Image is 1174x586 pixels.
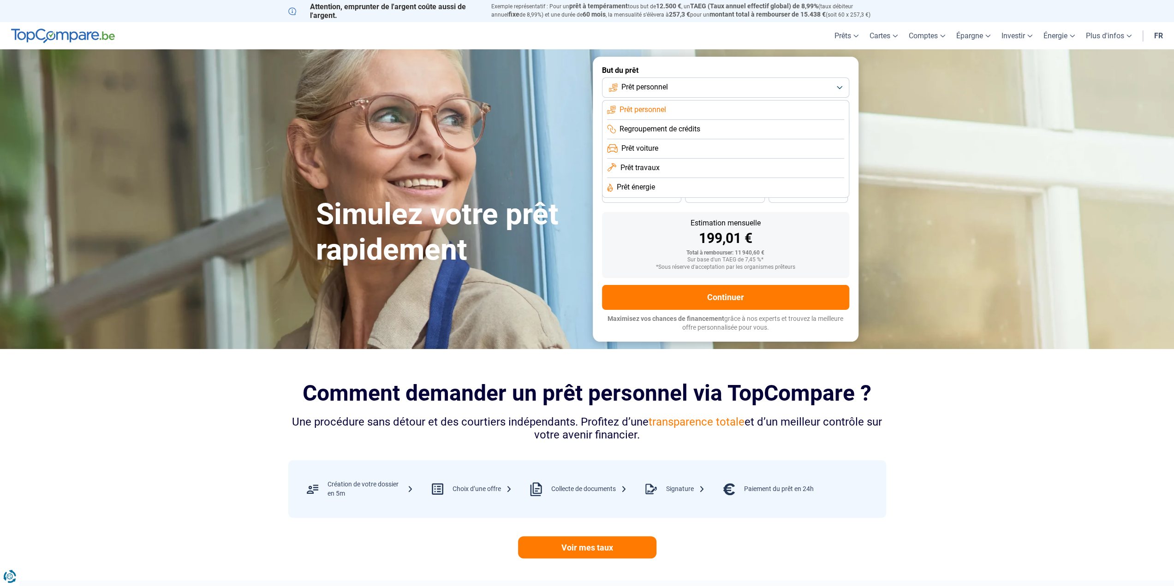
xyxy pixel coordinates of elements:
h2: Comment demander un prêt personnel via TopCompare ? [288,380,886,406]
a: Plus d'infos [1080,22,1137,49]
div: Collecte de documents [551,485,627,494]
div: Choix d’une offre [453,485,512,494]
p: grâce à nos experts et trouvez la meilleure offre personnalisée pour vous. [602,314,849,332]
div: Estimation mensuelle [609,219,842,227]
span: 30 mois [715,193,735,199]
span: Prêt énergie [617,182,655,192]
span: Maximisez vos chances de financement [608,315,724,322]
span: 12.500 € [656,2,681,10]
span: transparence totale [649,415,745,428]
span: Regroupement de crédits [620,124,700,134]
a: fr [1149,22,1168,49]
span: prêt à tempérament [569,2,628,10]
a: Comptes [903,22,951,49]
span: Prêt personnel [621,82,668,92]
div: Sur base d'un TAEG de 7,45 %* [609,257,842,263]
p: Attention, emprunter de l'argent coûte aussi de l'argent. [288,2,480,20]
span: 60 mois [583,11,606,18]
div: 199,01 € [609,231,842,245]
span: 257,3 € [669,11,690,18]
p: Exemple représentatif : Pour un tous but de , un (taux débiteur annuel de 8,99%) et une durée de ... [491,2,886,19]
div: Création de votre dossier en 5m [328,480,413,498]
div: Total à rembourser: 11 940,60 € [609,250,842,256]
a: Prêts [829,22,864,49]
button: Prêt personnel [602,77,849,98]
div: *Sous réserve d'acceptation par les organismes prêteurs [609,264,842,271]
span: 36 mois [632,193,652,199]
div: Signature [666,485,705,494]
a: Épargne [951,22,996,49]
div: Paiement du prêt en 24h [744,485,814,494]
a: Énergie [1038,22,1080,49]
span: montant total à rembourser de 15.438 € [709,11,826,18]
span: Prêt personnel [620,105,666,115]
span: TAEG (Taux annuel effectif global) de 8,99% [690,2,818,10]
h1: Simulez votre prêt rapidement [316,197,582,268]
img: TopCompare [11,29,115,43]
button: Continuer [602,285,849,310]
a: Investir [996,22,1038,49]
span: 24 mois [798,193,818,199]
span: Prêt voiture [621,143,658,154]
a: Cartes [864,22,903,49]
div: Une procédure sans détour et des courtiers indépendants. Profitez d’une et d’un meilleur contrôle... [288,415,886,442]
span: fixe [508,11,519,18]
span: Prêt travaux [620,163,659,173]
label: But du prêt [602,66,849,75]
a: Voir mes taux [518,536,656,558]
